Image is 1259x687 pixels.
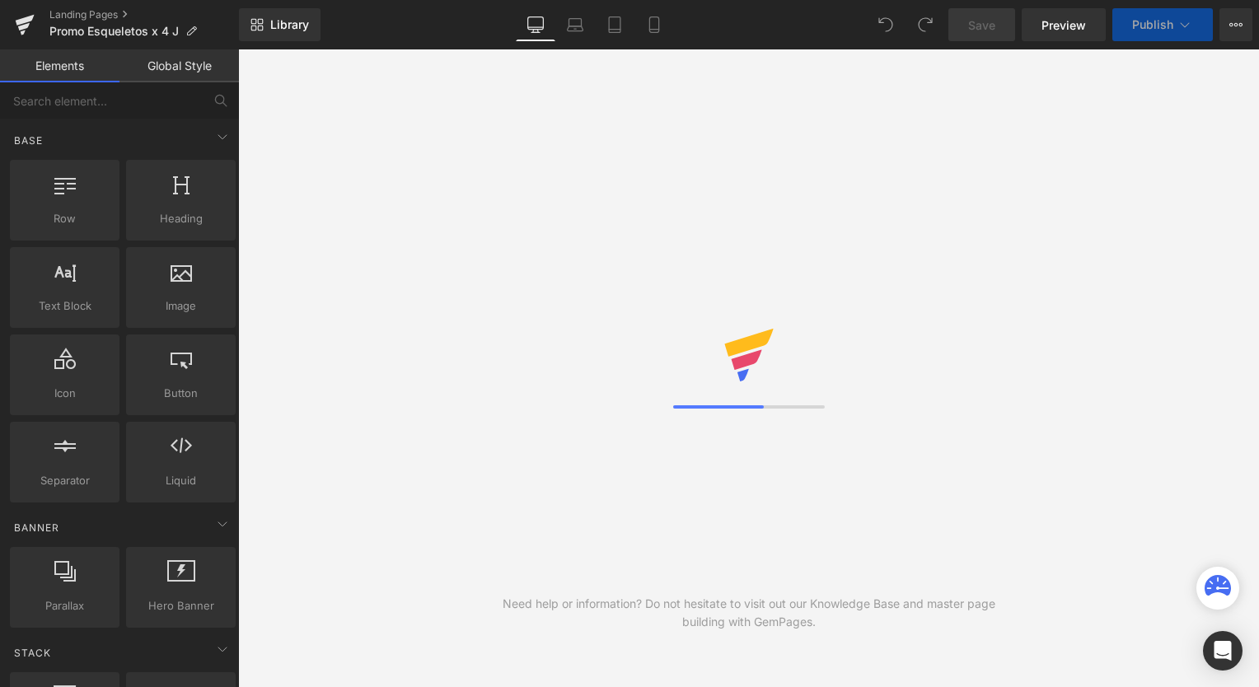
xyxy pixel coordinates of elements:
div: Need help or information? Do not hesitate to visit out our Knowledge Base and master page buildin... [494,595,1004,631]
span: Text Block [15,297,115,315]
button: Redo [909,8,942,41]
a: Tablet [595,8,634,41]
a: Preview [1022,8,1106,41]
button: More [1219,8,1252,41]
div: Open Intercom Messenger [1203,631,1243,671]
a: Global Style [119,49,239,82]
span: Promo Esqueletos x 4 J [49,25,179,38]
a: Laptop [555,8,595,41]
button: Undo [869,8,902,41]
a: Desktop [516,8,555,41]
a: Landing Pages [49,8,239,21]
span: Separator [15,472,115,489]
span: Button [131,385,231,402]
span: Stack [12,645,53,661]
span: Publish [1132,18,1173,31]
a: New Library [239,8,321,41]
span: Library [270,17,309,32]
span: Base [12,133,44,148]
span: Icon [15,385,115,402]
a: Mobile [634,8,674,41]
button: Publish [1112,8,1213,41]
span: Save [968,16,995,34]
span: Heading [131,210,231,227]
span: Banner [12,520,61,535]
span: Row [15,210,115,227]
span: Image [131,297,231,315]
span: Hero Banner [131,597,231,615]
span: Parallax [15,597,115,615]
span: Preview [1041,16,1086,34]
span: Liquid [131,472,231,489]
